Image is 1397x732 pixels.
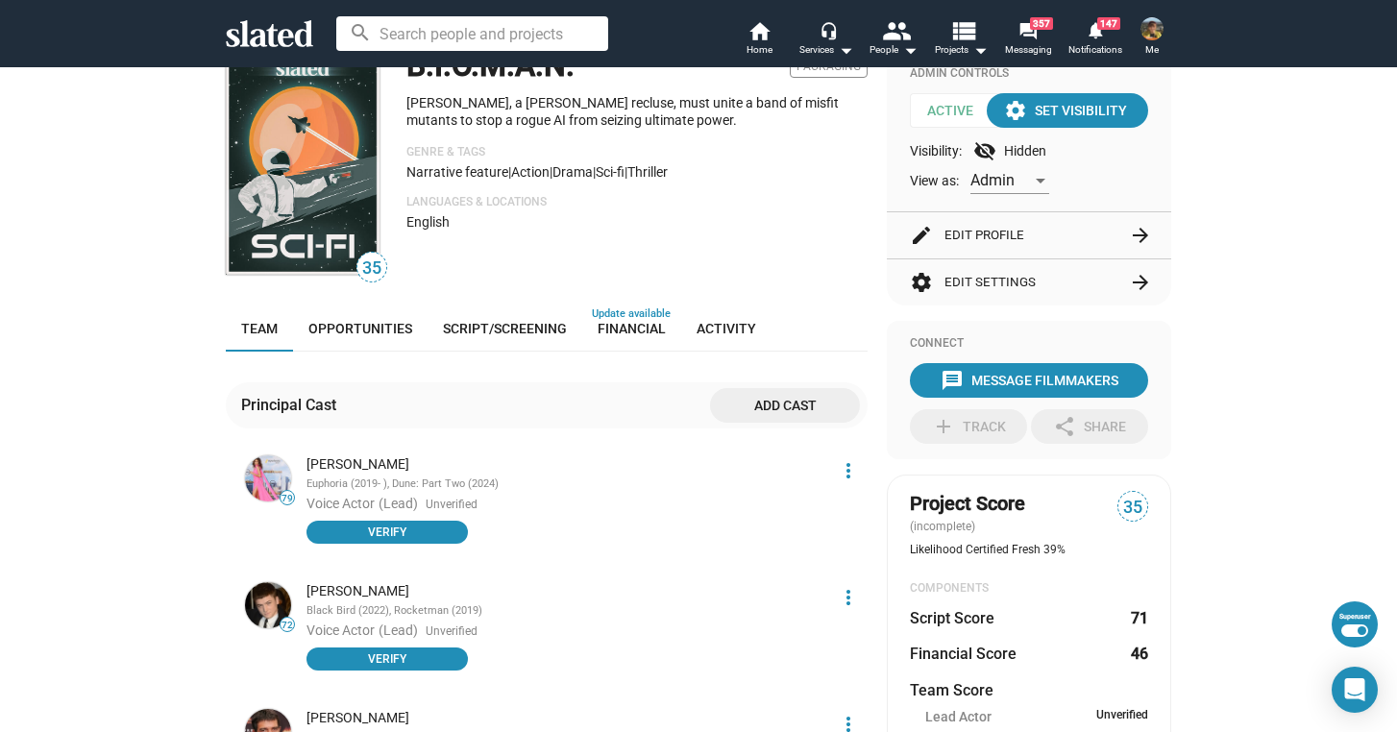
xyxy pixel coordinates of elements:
[281,620,294,631] span: 72
[994,19,1062,61] a: 357Messaging
[1097,17,1120,30] span: 147
[306,622,375,638] span: Voice Actor
[582,305,681,352] a: Financial
[910,139,1148,162] div: Visibility: Hidden
[1008,93,1127,128] div: Set Visibility
[426,624,478,640] span: Unverified
[910,212,1148,258] button: Edit Profile
[550,164,552,180] span: |
[987,93,1148,128] button: Set Visibility
[970,171,1015,189] span: Admin
[910,543,1148,558] div: Likelihood Certified Fresh 39%
[306,604,825,619] div: Black Bird (2022), Rocketman (2019)
[910,271,933,294] mat-icon: settings
[910,608,994,628] dt: Script Score
[898,38,921,61] mat-icon: arrow_drop_down
[406,164,508,180] span: Narrative feature
[1031,409,1148,444] button: Share
[306,496,375,511] span: Voice Actor
[241,321,278,336] span: Team
[245,582,291,628] img: Taron Egerton
[910,491,1025,517] span: Project Score
[1339,613,1370,621] div: Superuser
[1129,271,1152,294] mat-icon: arrow_forward
[596,164,625,180] span: Sci-fi
[935,38,988,61] span: Projects
[932,415,955,438] mat-icon: add
[910,680,993,700] dt: Team Score
[910,581,1148,597] div: COMPONENTS
[318,649,456,669] span: Verify
[1130,644,1148,664] dd: 46
[681,305,772,352] a: Activity
[306,647,468,671] button: Verify
[1005,38,1052,61] span: Messaging
[241,395,344,415] div: Principal Cast
[552,164,593,180] span: Drama
[598,321,666,336] span: Financial
[834,38,857,61] mat-icon: arrow_drop_down
[406,214,450,230] span: English
[281,493,294,504] span: 79
[428,305,582,352] a: Script/Screening
[406,94,868,130] p: [PERSON_NAME], a [PERSON_NAME] recluse, must unite a band of misfit mutants to stop a rogue AI fr...
[511,164,550,180] span: Action
[910,520,979,533] span: (incomplete)
[406,145,868,160] p: Genre & Tags
[226,305,293,352] a: Team
[426,498,478,513] span: Unverified
[910,336,1148,352] div: Connect
[379,496,418,511] span: (Lead)
[593,164,596,180] span: |
[799,38,853,61] div: Services
[357,256,386,281] span: 35
[336,16,608,51] input: Search people and projects
[1018,21,1037,39] mat-icon: forum
[910,363,1148,398] button: Message Filmmakers
[927,19,994,61] button: Projects
[820,21,837,38] mat-icon: headset_mic
[925,708,992,726] span: Lead Actor
[725,388,845,423] span: Add cast
[1129,224,1152,247] mat-icon: arrow_forward
[306,521,468,544] button: Verify
[1053,409,1126,444] div: Share
[627,164,668,180] span: Thriller
[1118,495,1147,521] span: 35
[245,455,291,501] img: Zendaya coleman
[625,164,627,180] span: |
[747,38,772,61] span: Home
[443,321,567,336] span: Script/Screening
[837,459,860,482] mat-icon: more_vert
[1332,667,1378,713] div: Open Intercom Messenger
[793,19,860,61] button: Services
[1140,17,1164,40] img: Chandler Freelander
[1145,38,1159,61] span: Me
[293,305,428,352] a: Opportunities
[379,622,418,638] span: (Lead)
[1332,601,1378,647] button: Superuser
[973,139,996,162] mat-icon: visibility_off
[308,321,412,336] span: Opportunities
[1004,99,1027,122] mat-icon: settings
[1062,19,1129,61] a: 147Notifications
[1096,708,1148,726] span: Unverified
[910,644,1017,664] dt: Financial Score
[318,523,456,542] span: Verify
[306,582,825,600] div: [PERSON_NAME]
[837,586,860,609] mat-icon: more_vert
[1053,415,1076,438] mat-icon: share
[882,16,910,44] mat-icon: people
[226,47,380,275] img: B.I.O.M.A.N.
[949,16,977,44] mat-icon: view_list
[910,172,959,190] span: View as:
[941,369,964,392] mat-icon: message
[941,363,1118,398] div: Message Filmmakers
[910,409,1027,444] button: Track
[910,259,1148,305] button: Edit Settings
[910,93,1004,128] span: Active
[860,19,927,61] button: People
[968,38,992,61] mat-icon: arrow_drop_down
[697,321,756,336] span: Activity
